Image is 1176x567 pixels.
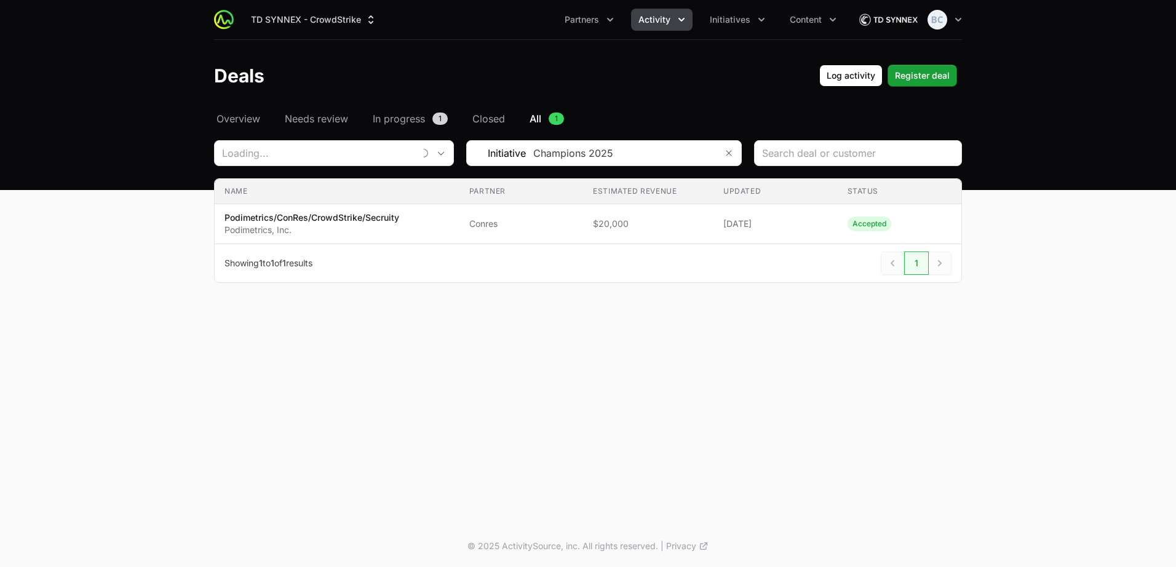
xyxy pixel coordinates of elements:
button: Log activity [819,65,883,87]
input: Search deal or customer [762,146,954,161]
button: Register deal [888,65,957,87]
span: Overview [217,111,260,126]
span: Log activity [827,68,875,83]
p: Podimetrics, Inc. [224,224,399,236]
img: TD SYNNEX [859,7,918,32]
span: Conres [469,218,573,230]
div: Main navigation [234,9,844,31]
span: All [530,111,541,126]
section: Deals Filters [214,140,962,283]
h1: Deals [214,65,264,87]
div: Activity menu [631,9,693,31]
th: Status [838,179,962,204]
span: | [661,540,664,552]
div: Content menu [782,9,844,31]
p: Showing to of results [224,257,312,269]
a: Overview [214,111,263,126]
a: All1 [527,111,566,126]
span: Content [790,14,822,26]
span: Closed [472,111,505,126]
input: Search initiatives [526,141,717,165]
span: 1 [282,258,286,268]
button: TD SYNNEX - CrowdStrike [244,9,384,31]
a: Closed [470,111,507,126]
th: Estimated revenue [583,179,713,204]
span: Needs review [285,111,348,126]
span: Initiatives [710,14,750,26]
a: Privacy [666,540,709,552]
span: 1 [904,252,929,275]
span: Activity [638,14,670,26]
span: 1 [549,113,564,125]
p: Podimetrics/ConRes/CrowdStrike/Secruity [224,212,399,224]
a: In progress1 [370,111,450,126]
div: Supplier switch menu [244,9,384,31]
button: Activity [631,9,693,31]
button: Content [782,9,844,31]
span: Partners [565,14,599,26]
button: Remove [717,141,741,165]
span: Register deal [895,68,950,83]
span: 1 [259,258,263,268]
nav: Deals navigation [214,111,962,126]
span: [DATE] [723,218,827,230]
p: © 2025 ActivitySource, inc. All rights reserved. [467,540,658,552]
span: $20,000 [593,218,704,230]
span: 1 [432,113,448,125]
div: Partners menu [557,9,621,31]
a: Needs review [282,111,351,126]
div: Primary actions [819,65,957,87]
div: Initiatives menu [702,9,773,31]
input: Loading... [215,141,414,165]
img: Bethany Crossley [928,10,947,30]
th: Name [215,179,459,204]
img: ActivitySource [214,10,234,30]
span: Initiative [467,146,526,161]
span: In progress [373,111,425,126]
th: Partner [459,179,583,204]
div: Open [429,141,453,165]
th: Updated [713,179,837,204]
span: 1 [271,258,274,268]
button: Initiatives [702,9,773,31]
button: Partners [557,9,621,31]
